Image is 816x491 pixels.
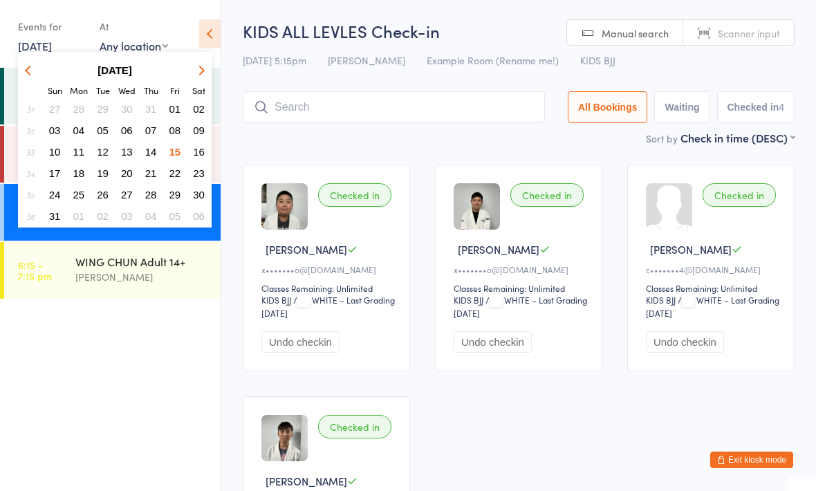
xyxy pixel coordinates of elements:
[193,210,205,222] span: 06
[328,53,405,67] span: [PERSON_NAME]
[188,100,210,118] button: 02
[49,103,61,115] span: 27
[92,185,113,204] button: 26
[261,294,395,319] span: / WHITE – Last Grading [DATE]
[188,121,210,140] button: 09
[188,142,210,161] button: 16
[145,210,157,222] span: 04
[169,167,181,179] span: 22
[68,185,90,204] button: 25
[140,207,162,225] button: 04
[121,103,133,115] span: 30
[188,164,210,183] button: 23
[49,189,61,201] span: 24
[261,415,308,461] img: image1754468947.png
[243,53,306,67] span: [DATE] 5:15pm
[169,210,181,222] span: 05
[140,185,162,204] button: 28
[121,210,133,222] span: 03
[44,100,66,118] button: 27
[646,131,678,145] label: Sort by
[165,121,186,140] button: 08
[145,124,157,136] span: 07
[73,167,85,179] span: 18
[68,121,90,140] button: 04
[145,146,157,158] span: 14
[193,124,205,136] span: 09
[97,210,109,222] span: 02
[193,189,205,201] span: 30
[165,185,186,204] button: 29
[169,146,181,158] span: 15
[121,189,133,201] span: 27
[68,164,90,183] button: 18
[26,147,35,158] em: 33
[92,207,113,225] button: 02
[165,164,186,183] button: 22
[49,210,61,222] span: 31
[568,91,648,123] button: All Bookings
[70,84,88,96] small: Monday
[165,100,186,118] button: 01
[26,168,35,179] em: 34
[193,167,205,179] span: 23
[4,126,221,183] a: 4:00 -5:00 pmWing Chun All Ages[PERSON_NAME]
[170,84,180,96] small: Friday
[116,164,138,183] button: 20
[144,84,158,96] small: Thursday
[454,294,483,306] div: KIDS BJJ
[68,100,90,118] button: 28
[118,84,136,96] small: Wednesday
[4,184,221,241] a: 5:15 -6:15 pmKIDS ALL LEVLES[PERSON_NAME]
[140,100,162,118] button: 31
[646,294,779,319] span: / WHITE – Last Grading [DATE]
[602,26,669,40] span: Manual search
[18,38,52,53] a: [DATE]
[650,242,732,257] span: [PERSON_NAME]
[18,15,86,38] div: Events for
[26,125,35,136] em: 32
[92,100,113,118] button: 29
[97,146,109,158] span: 12
[188,185,210,204] button: 30
[318,415,391,438] div: Checked in
[165,142,186,161] button: 15
[97,103,109,115] span: 29
[169,124,181,136] span: 08
[261,183,308,230] img: image1755250203.png
[44,185,66,204] button: 24
[458,242,539,257] span: [PERSON_NAME]
[26,189,35,201] em: 35
[145,167,157,179] span: 21
[193,146,205,158] span: 16
[243,19,795,42] h2: KIDS ALL LEVLES Check-in
[454,183,500,230] img: image1755250245.png
[73,124,85,136] span: 04
[580,53,615,67] span: KIDS BJJ
[49,167,61,179] span: 17
[318,183,391,207] div: Checked in
[261,263,396,275] div: x•••••••o@[DOMAIN_NAME]
[49,124,61,136] span: 03
[680,130,795,145] div: Check in time (DESC)
[92,142,113,161] button: 12
[44,142,66,161] button: 10
[703,183,776,207] div: Checked in
[97,189,109,201] span: 26
[145,103,157,115] span: 31
[116,100,138,118] button: 30
[454,263,588,275] div: x•••••••o@[DOMAIN_NAME]
[510,183,584,207] div: Checked in
[26,211,35,222] em: 36
[116,207,138,225] button: 03
[44,121,66,140] button: 03
[169,189,181,201] span: 29
[654,91,710,123] button: Waiting
[68,207,90,225] button: 01
[718,26,780,40] span: Scanner input
[454,331,532,353] button: Undo checkin
[44,207,66,225] button: 31
[261,294,291,306] div: KIDS BJJ
[121,167,133,179] span: 20
[100,15,168,38] div: At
